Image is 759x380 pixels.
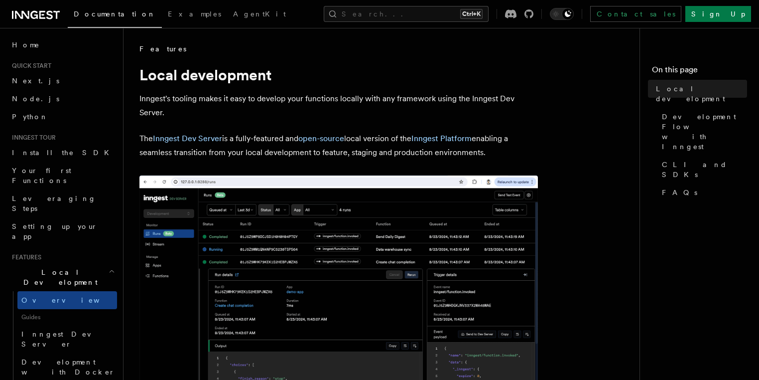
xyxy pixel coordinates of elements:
p: The is a fully-featured and local version of the enabling a seamless transition from your local d... [139,132,538,160]
span: Inngest Dev Server [21,330,107,348]
span: Local Development [8,267,109,287]
span: Development with Docker [21,358,115,376]
span: Development Flow with Inngest [662,112,747,152]
span: CLI and SDKs [662,160,747,180]
h4: On this page [652,64,747,80]
a: Examples [162,3,227,27]
span: Python [12,113,48,121]
span: Documentation [74,10,156,18]
a: Contact sales [590,6,681,22]
a: Node.js [8,90,117,108]
span: Inngest tour [8,134,56,142]
span: Guides [17,309,117,325]
a: Your first Functions [8,162,117,190]
span: Node.js [12,95,59,103]
a: Overview [17,291,117,309]
a: Home [8,36,117,54]
span: AgentKit [233,10,286,18]
span: Your first Functions [12,167,71,185]
span: FAQs [662,188,697,197]
a: Development Flow with Inngest [658,108,747,156]
a: Local development [652,80,747,108]
button: Search...Ctrl+K [324,6,489,22]
a: Inngest Dev Server [17,325,117,353]
a: Documentation [68,3,162,28]
a: Inngest Platform [411,134,472,143]
p: Inngest's tooling makes it easy to develop your functions locally with any framework using the In... [139,92,538,120]
a: Install the SDK [8,144,117,162]
a: open-source [298,134,344,143]
a: Python [8,108,117,126]
span: Quick start [8,62,51,70]
a: Inngest Dev Server [153,134,222,143]
a: Sign Up [685,6,751,22]
span: Setting up your app [12,222,98,240]
button: Toggle dark mode [550,8,574,20]
span: Examples [168,10,221,18]
button: Local Development [8,263,117,291]
h1: Local development [139,66,538,84]
kbd: Ctrl+K [460,9,483,19]
span: Overview [21,296,124,304]
span: Features [8,253,41,261]
a: AgentKit [227,3,292,27]
span: Leveraging Steps [12,194,96,212]
span: Features [139,44,186,54]
span: Install the SDK [12,149,115,157]
span: Next.js [12,77,59,85]
a: Leveraging Steps [8,190,117,217]
span: Local development [656,84,747,104]
a: CLI and SDKs [658,156,747,184]
a: FAQs [658,184,747,201]
span: Home [12,40,40,50]
a: Next.js [8,72,117,90]
a: Setting up your app [8,217,117,245]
